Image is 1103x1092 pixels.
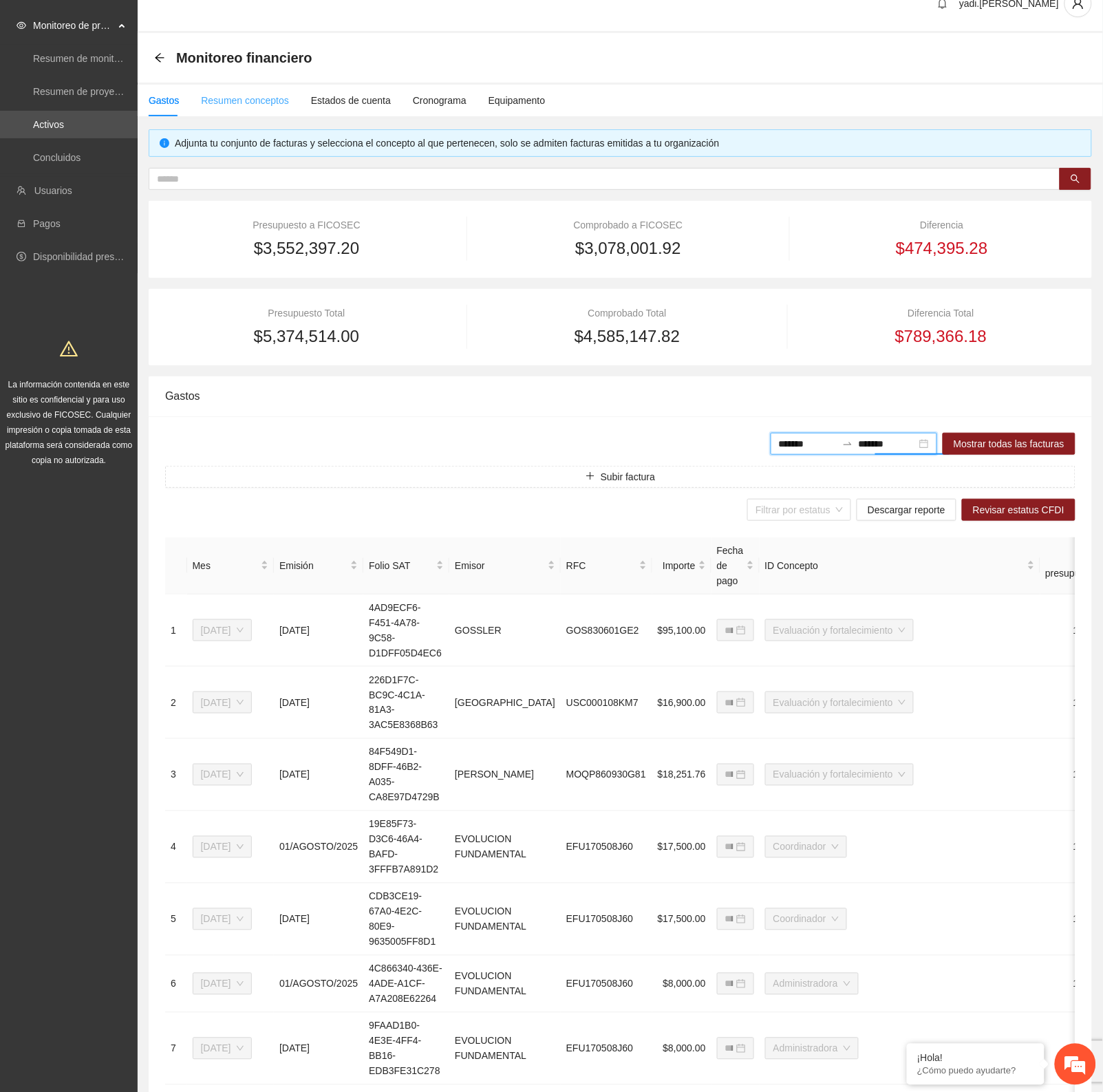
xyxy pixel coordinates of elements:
span: $789,366.18 [895,323,987,350]
span: $474,395.28 [896,235,987,261]
span: $3,078,001.92 [575,235,681,261]
p: ¿Cómo puedo ayudarte? [917,1066,1034,1076]
span: Revisar estatus CFDI [973,502,1064,517]
div: Chatee con nosotros ahora [72,70,231,88]
span: Evaluación y fortalecimiento [773,620,906,641]
td: $17,500.00 [652,811,711,884]
th: Folio SAT [363,537,449,595]
span: Mes [193,558,259,573]
button: Mostrar todas las facturas [943,433,1075,455]
span: La información contenida en este sitio es confidencial y para uso exclusivo de FICOSEC. Cualquier... [6,380,133,465]
td: [DATE] [274,667,363,739]
span: Monitoreo de proyectos [33,12,114,39]
div: Cronograma [413,93,467,108]
td: $17,500.00 [652,884,711,956]
span: Descargar reporte [868,502,945,517]
div: Comprobado a FICOSEC [486,217,770,233]
td: 226D1F7C-BC9C-4C1A-81A3-3AC5E8368B63 [363,667,449,739]
span: warning [60,340,78,358]
div: Diferencia [808,217,1075,233]
td: 01/AGOSTO/2025 [274,956,363,1013]
td: 7 [165,1013,187,1085]
td: MOQP860930G81 [561,739,652,811]
td: [GEOGRAPHIC_DATA] [449,667,561,739]
a: Pagos [33,218,61,229]
td: [DATE] [274,884,363,956]
textarea: Escriba su mensaje y pulse “Intro” [7,376,262,424]
span: Emisor [455,558,545,573]
div: Diferencia Total [806,306,1075,321]
td: 19E85F73-D3C6-46A4-BAFD-3FFFB7A891D2 [363,811,449,884]
span: Julio 2025 [201,692,244,713]
span: Julio 2025 [201,974,244,994]
span: Coordinador [773,837,839,857]
span: Administradora [773,974,850,994]
td: $18,251.76 [652,739,711,811]
td: [DATE] [274,1013,363,1085]
td: EVOLUCION FUNDAMENTAL [449,811,561,884]
span: search [1071,174,1080,185]
div: Presupuesto a FICOSEC [165,217,448,233]
div: Adjunta tu conjunto de facturas y selecciona el concepto al que pertenecen, solo se admiten factu... [175,136,1081,151]
td: 1 [165,595,187,667]
span: Administradora [773,1038,850,1059]
span: swap-right [842,438,853,449]
a: Activos [33,119,64,130]
td: $95,100.00 [652,595,711,667]
td: 6 [165,956,187,1013]
span: Monitoreo financiero [176,47,312,69]
span: $5,374,514.00 [254,323,359,350]
th: Emisión [274,537,363,595]
span: ID Concepto [765,558,1025,573]
td: EFU170508J60 [561,956,652,1013]
div: ¡Hola! [917,1053,1034,1064]
span: RFC [566,558,636,573]
td: 4 [165,811,187,884]
button: search [1060,168,1091,190]
th: RFC [561,537,652,595]
td: EVOLUCION FUNDAMENTAL [449,956,561,1013]
td: 4AD9ECF6-F451-4A78-9C58-D1DFF05D4EC6 [363,595,449,667]
button: Descargar reporte [857,499,956,521]
span: Estamos en línea. [80,184,190,323]
td: EFU170508J60 [561,811,652,884]
a: Concluidos [33,152,81,163]
span: eye [17,21,26,30]
span: Mostrar todas las facturas [954,436,1064,451]
span: Julio 2025 [201,620,244,641]
th: ID Concepto [760,537,1040,595]
span: Julio 2025 [201,1038,244,1059]
span: arrow-left [154,52,165,63]
td: 9FAAD1B0-4E3E-4FF4-BB16-EDB3FE31C278 [363,1013,449,1085]
th: Mes [187,537,275,595]
td: $8,000.00 [652,1013,711,1085]
span: Julio 2025 [201,837,244,857]
div: Gastos [165,376,1075,416]
td: [DATE] [274,739,363,811]
td: CDB3CE19-67A0-4E2C-80E9-9635005FF8D1 [363,884,449,956]
td: [DATE] [274,595,363,667]
button: Revisar estatus CFDI [962,499,1075,521]
td: [PERSON_NAME] [449,739,561,811]
span: Importe [658,558,696,573]
td: 4C866340-436E-4ADE-A1CF-A7A208E62264 [363,956,449,1013]
th: Importe [652,537,711,595]
span: Folio SAT [369,558,433,573]
div: Back [154,52,165,64]
div: Gastos [149,93,179,108]
span: info-circle [160,138,169,148]
span: Julio 2025 [201,764,244,785]
span: $4,585,147.82 [575,323,680,350]
td: 3 [165,739,187,811]
td: EVOLUCION FUNDAMENTAL [449,1013,561,1085]
span: Subir factura [601,469,655,484]
span: to [842,438,853,449]
a: Resumen de proyectos aprobados [33,86,180,97]
span: Emisión [279,558,347,573]
span: plus [586,471,595,482]
td: EVOLUCION FUNDAMENTAL [449,884,561,956]
td: 2 [165,667,187,739]
td: 5 [165,884,187,956]
button: plusSubir factura [165,466,1075,488]
td: USC000108KM7 [561,667,652,739]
